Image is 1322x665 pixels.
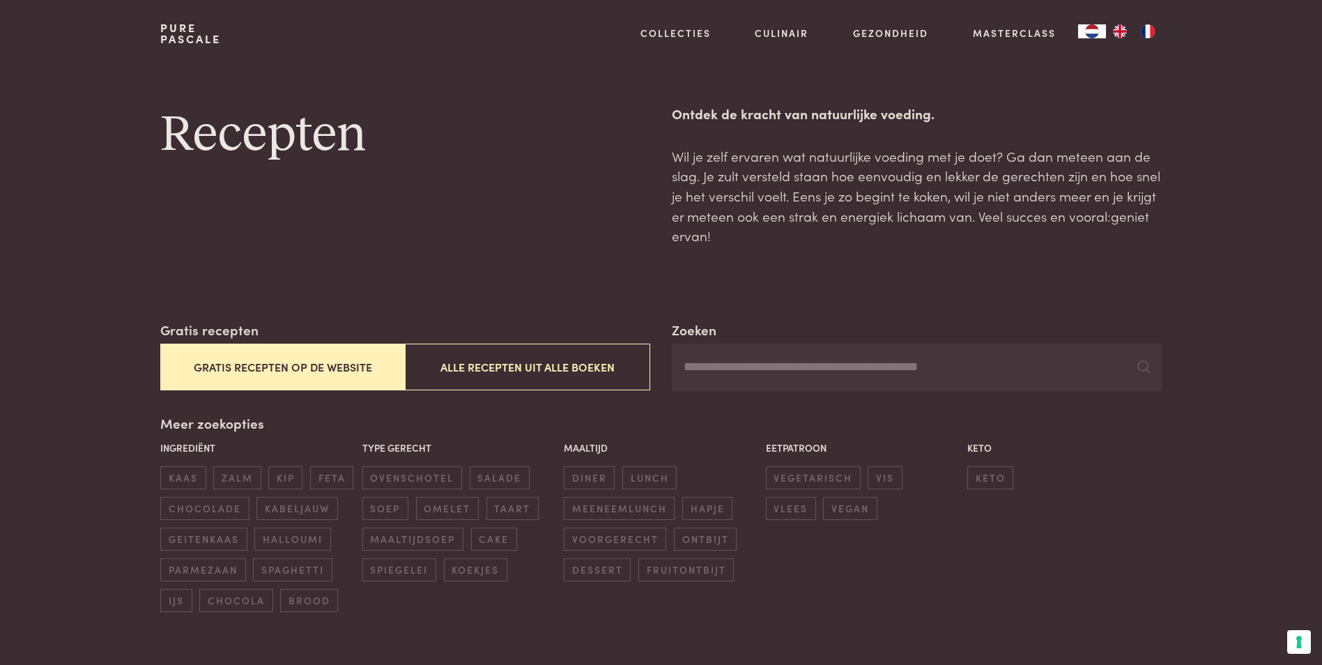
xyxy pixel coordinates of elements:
span: chocola [199,589,272,612]
span: vlees [766,497,816,520]
span: fruitontbijt [638,558,734,581]
span: taart [486,497,539,520]
p: Ingrediënt [160,441,355,455]
span: parmezaan [160,558,245,581]
strong: Ontdek de kracht van natuurlijke voeding. [672,104,935,123]
span: kip [268,466,302,489]
span: dessert [564,558,631,581]
a: Culinair [755,26,808,40]
p: Type gerecht [362,441,557,455]
a: NL [1078,24,1106,38]
button: Gratis recepten op de website [160,344,405,390]
span: vegetarisch [766,466,861,489]
span: geitenkaas [160,528,247,551]
h1: Recepten [160,104,650,167]
span: feta [310,466,353,489]
a: FR [1134,24,1162,38]
a: PurePascale [160,22,221,45]
span: voorgerecht [564,528,666,551]
p: Maaltijd [564,441,758,455]
span: spiegelei [362,558,436,581]
span: ijs [160,589,192,612]
span: ontbijt [674,528,737,551]
span: koekjes [444,558,507,581]
button: Alle recepten uit alle boeken [405,344,650,390]
p: Eetpatroon [766,441,960,455]
span: salade [470,466,530,489]
span: maaltijdsoep [362,528,463,551]
span: ovenschotel [362,466,462,489]
span: vegan [823,497,877,520]
label: Zoeken [672,320,716,340]
ul: Language list [1106,24,1162,38]
div: Language [1078,24,1106,38]
span: brood [280,589,338,612]
span: meeneemlunch [564,497,675,520]
span: soep [362,497,408,520]
span: kaas [160,466,206,489]
label: Gratis recepten [160,320,259,340]
a: EN [1106,24,1134,38]
span: lunch [622,466,677,489]
span: halloumi [254,528,330,551]
span: zalm [213,466,261,489]
span: chocolade [160,497,249,520]
span: diner [564,466,615,489]
a: Gezondheid [853,26,928,40]
button: Uw voorkeuren voor toestemming voor trackingtechnologieën [1287,630,1311,654]
a: Masterclass [973,26,1056,40]
p: Wil je zelf ervaren wat natuurlijke voeding met je doet? Ga dan meteen aan de slag. Je zult verst... [672,146,1161,246]
span: omelet [416,497,479,520]
span: cake [471,528,517,551]
a: Collecties [640,26,711,40]
span: vis [868,466,902,489]
span: keto [967,466,1013,489]
span: spaghetti [253,558,332,581]
p: Keto [967,441,1162,455]
span: hapje [682,497,732,520]
span: kabeljauw [256,497,337,520]
aside: Language selected: Nederlands [1078,24,1162,38]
